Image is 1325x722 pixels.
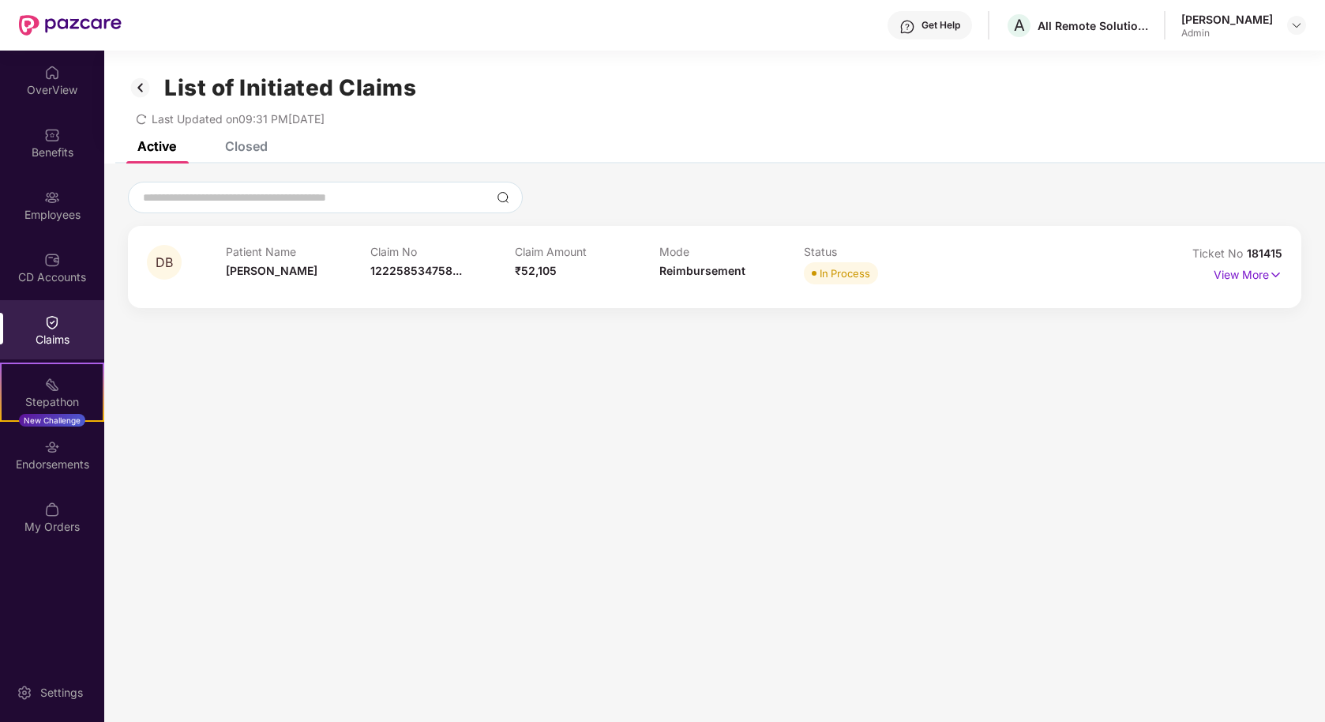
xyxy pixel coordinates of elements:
[820,265,870,281] div: In Process
[370,245,515,258] p: Claim No
[1192,246,1247,260] span: Ticket No
[19,414,85,427] div: New Challenge
[1290,19,1303,32] img: svg+xml;base64,PHN2ZyBpZD0iRHJvcGRvd24tMzJ4MzIiIHhtbG5zPSJodHRwOi8vd3d3LnczLm9yZy8yMDAwL3N2ZyIgd2...
[497,191,509,204] img: svg+xml;base64,PHN2ZyBpZD0iU2VhcmNoLTMyeDMyIiB4bWxucz0iaHR0cDovL3d3dy53My5vcmcvMjAwMC9zdmciIHdpZH...
[1038,18,1148,33] div: All Remote Solutions Private Limited
[1181,27,1273,39] div: Admin
[899,19,915,35] img: svg+xml;base64,PHN2ZyBpZD0iSGVscC0zMngzMiIgeG1sbnM9Imh0dHA6Ly93d3cudzMub3JnLzIwMDAvc3ZnIiB3aWR0aD...
[226,245,370,258] p: Patient Name
[44,190,60,205] img: svg+xml;base64,PHN2ZyBpZD0iRW1wbG95ZWVzIiB4bWxucz0iaHR0cDovL3d3dy53My5vcmcvMjAwMC9zdmciIHdpZHRoPS...
[44,502,60,517] img: svg+xml;base64,PHN2ZyBpZD0iTXlfT3JkZXJzIiBkYXRhLW5hbWU9Ik15IE9yZGVycyIgeG1sbnM9Imh0dHA6Ly93d3cudz...
[659,264,745,277] span: Reimbursement
[44,439,60,455] img: svg+xml;base64,PHN2ZyBpZD0iRW5kb3JzZW1lbnRzIiB4bWxucz0iaHR0cDovL3d3dy53My5vcmcvMjAwMC9zdmciIHdpZH...
[226,264,317,277] span: [PERSON_NAME]
[44,252,60,268] img: svg+xml;base64,PHN2ZyBpZD0iQ0RfQWNjb3VudHMiIGRhdGEtbmFtZT0iQ0QgQWNjb3VudHMiIHhtbG5zPSJodHRwOi8vd3...
[136,112,147,126] span: redo
[164,74,416,101] h1: List of Initiated Claims
[1269,266,1282,284] img: svg+xml;base64,PHN2ZyB4bWxucz0iaHR0cDovL3d3dy53My5vcmcvMjAwMC9zdmciIHdpZHRoPSIxNyIgaGVpZ2h0PSIxNy...
[152,112,325,126] span: Last Updated on 09:31 PM[DATE]
[2,394,103,410] div: Stepathon
[128,74,153,101] img: svg+xml;base64,PHN2ZyB3aWR0aD0iMzIiIGhlaWdodD0iMzIiIHZpZXdCb3g9IjAgMCAzMiAzMiIgZmlsbD0ibm9uZSIgeG...
[370,264,462,277] span: 122258534758...
[1181,12,1273,27] div: [PERSON_NAME]
[17,685,32,701] img: svg+xml;base64,PHN2ZyBpZD0iU2V0dGluZy0yMHgyMCIgeG1sbnM9Imh0dHA6Ly93d3cudzMub3JnLzIwMDAvc3ZnIiB3aW...
[44,65,60,81] img: svg+xml;base64,PHN2ZyBpZD0iSG9tZSIgeG1sbnM9Imh0dHA6Ly93d3cudzMub3JnLzIwMDAvc3ZnIiB3aWR0aD0iMjAiIG...
[44,377,60,393] img: svg+xml;base64,PHN2ZyB4bWxucz0iaHR0cDovL3d3dy53My5vcmcvMjAwMC9zdmciIHdpZHRoPSIyMSIgaGVpZ2h0PSIyMC...
[515,245,659,258] p: Claim Amount
[515,264,557,277] span: ₹52,105
[19,15,122,36] img: New Pazcare Logo
[804,245,948,258] p: Status
[1014,16,1025,35] span: A
[36,685,88,701] div: Settings
[921,19,960,32] div: Get Help
[44,127,60,143] img: svg+xml;base64,PHN2ZyBpZD0iQmVuZWZpdHMiIHhtbG5zPSJodHRwOi8vd3d3LnczLm9yZy8yMDAwL3N2ZyIgd2lkdGg9Ij...
[1247,246,1282,260] span: 181415
[137,138,176,154] div: Active
[1214,262,1282,284] p: View More
[659,245,804,258] p: Mode
[44,314,60,330] img: svg+xml;base64,PHN2ZyBpZD0iQ2xhaW0iIHhtbG5zPSJodHRwOi8vd3d3LnczLm9yZy8yMDAwL3N2ZyIgd2lkdGg9IjIwIi...
[225,138,268,154] div: Closed
[156,256,173,269] span: DB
